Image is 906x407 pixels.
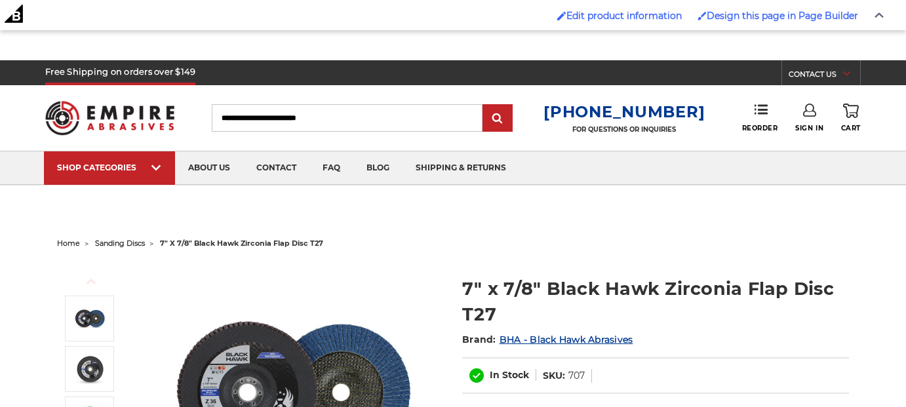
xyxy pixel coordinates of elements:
[841,104,861,132] a: Cart
[543,125,705,134] p: FOR QUESTIONS OR INQUIRIES
[841,124,861,132] span: Cart
[75,267,107,296] button: Previous
[462,334,496,345] span: Brand:
[484,106,511,132] input: Submit
[795,124,823,132] span: Sign In
[403,151,519,185] a: shipping & returns
[45,60,195,85] h5: Free Shipping on orders over $149
[73,353,106,385] img: 7" x 7/8" Black Hawk Zirconia Flap Disc T27
[95,239,145,248] a: sanding discs
[353,151,403,185] a: blog
[462,276,849,327] h1: 7" x 7/8" Black Hawk Zirconia Flap Disc T27
[243,151,309,185] a: contact
[73,302,106,335] img: 7 inch Zirconia flap disc
[875,12,884,18] img: Close Admin Bar
[309,151,353,185] a: faq
[742,104,778,132] a: Reorder
[57,239,80,248] a: home
[500,334,633,345] a: BHA - Black Hawk Abrasives
[698,11,707,20] img: Enabled brush for page builder edit.
[691,3,865,28] a: Enabled brush for page builder edit. Design this page in Page Builder
[551,3,688,28] a: Enabled brush for product edit Edit product information
[57,163,162,172] div: SHOP CATEGORIES
[742,124,778,132] span: Reorder
[490,369,529,381] span: In Stock
[789,67,860,85] a: CONTACT US
[45,92,174,143] img: Empire Abrasives
[566,10,682,22] span: Edit product information
[707,10,858,22] span: Design this page in Page Builder
[160,239,323,248] span: 7" x 7/8" black hawk zirconia flap disc t27
[543,369,565,383] dt: SKU:
[568,369,585,383] dd: 707
[557,11,566,20] img: Enabled brush for product edit
[543,102,705,121] a: [PHONE_NUMBER]
[175,151,243,185] a: about us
